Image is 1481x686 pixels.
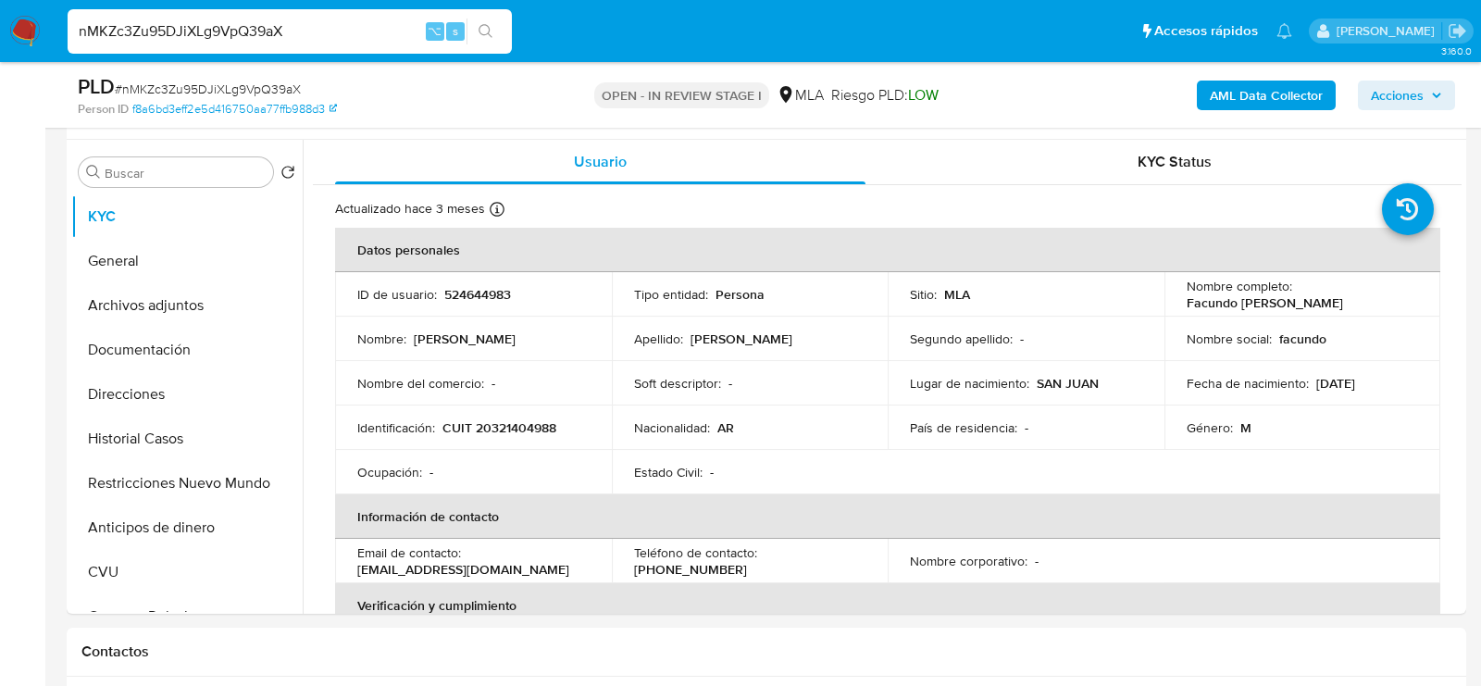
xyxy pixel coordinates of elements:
[357,544,461,561] p: Email de contacto :
[71,461,303,505] button: Restricciones Nuevo Mundo
[335,494,1440,539] th: Información de contacto
[910,553,1027,569] p: Nombre corporativo :
[357,286,437,303] p: ID de usuario :
[910,419,1017,436] p: País de residencia :
[634,544,757,561] p: Teléfono de contacto :
[1035,553,1039,569] p: -
[442,419,556,436] p: CUIT 20321404988
[634,464,703,480] p: Estado Civil :
[1020,331,1024,347] p: -
[71,505,303,550] button: Anticipos de dinero
[71,239,303,283] button: General
[81,642,1451,661] h1: Contactos
[1197,81,1336,110] button: AML Data Collector
[1441,44,1472,58] span: 3.160.0
[1240,419,1251,436] p: M
[574,151,627,172] span: Usuario
[115,80,301,98] span: # nMKZc3Zu95DJiXLg9VpQ39aX
[1037,375,1099,392] p: SAN JUAN
[1187,278,1292,294] p: Nombre completo :
[908,84,939,106] span: LOW
[1279,331,1326,347] p: facundo
[1210,81,1323,110] b: AML Data Collector
[910,286,937,303] p: Sitio :
[1187,294,1343,311] p: Facundo [PERSON_NAME]
[71,594,303,639] button: Cruces y Relaciones
[71,417,303,461] button: Historial Casos
[910,375,1029,392] p: Lugar de nacimiento :
[132,101,337,118] a: f8a6bd3eff2e5d416750aa77ffb988d3
[1316,375,1355,392] p: [DATE]
[777,85,824,106] div: MLA
[414,331,516,347] p: [PERSON_NAME]
[71,372,303,417] button: Direcciones
[634,561,747,578] p: [PHONE_NUMBER]
[335,228,1440,272] th: Datos personales
[71,283,303,328] button: Archivos adjuntos
[467,19,504,44] button: search-icon
[634,286,708,303] p: Tipo entidad :
[105,165,266,181] input: Buscar
[357,464,422,480] p: Ocupación :
[78,71,115,101] b: PLD
[910,331,1013,347] p: Segundo apellido :
[1187,331,1272,347] p: Nombre social :
[68,19,512,44] input: Buscar usuario o caso...
[1337,22,1441,40] p: lourdes.morinigo@mercadolibre.com
[1187,375,1309,392] p: Fecha de nacimiento :
[1358,81,1455,110] button: Acciones
[335,200,485,218] p: Actualizado hace 3 meses
[335,583,1440,628] th: Verificación y cumplimiento
[691,331,792,347] p: [PERSON_NAME]
[728,375,732,392] p: -
[716,286,765,303] p: Persona
[444,286,511,303] p: 524644983
[78,101,129,118] b: Person ID
[357,375,484,392] p: Nombre del comercio :
[357,331,406,347] p: Nombre :
[357,561,569,578] p: [EMAIL_ADDRESS][DOMAIN_NAME]
[1025,419,1028,436] p: -
[1448,21,1467,41] a: Salir
[1154,21,1258,41] span: Accesos rápidos
[634,375,721,392] p: Soft descriptor :
[357,419,435,436] p: Identificación :
[1187,419,1233,436] p: Género :
[280,165,295,185] button: Volver al orden por defecto
[492,375,495,392] p: -
[86,165,101,180] button: Buscar
[944,286,970,303] p: MLA
[71,550,303,594] button: CVU
[710,464,714,480] p: -
[428,22,442,40] span: ⌥
[71,194,303,239] button: KYC
[831,85,939,106] span: Riesgo PLD:
[1138,151,1212,172] span: KYC Status
[1371,81,1424,110] span: Acciones
[1276,23,1292,39] a: Notificaciones
[429,464,433,480] p: -
[634,331,683,347] p: Apellido :
[634,419,710,436] p: Nacionalidad :
[71,328,303,372] button: Documentación
[594,82,769,108] p: OPEN - IN REVIEW STAGE I
[717,419,734,436] p: AR
[453,22,458,40] span: s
